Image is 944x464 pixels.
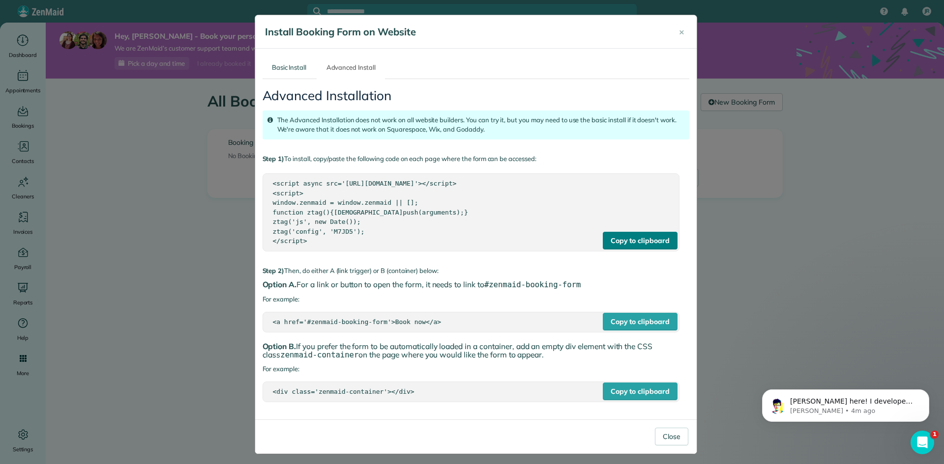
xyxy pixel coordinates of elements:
[679,26,684,37] span: ×
[263,280,689,289] h4: For a link or button to open the form, it needs to link to
[263,267,285,274] strong: Step 2)
[263,341,296,351] span: Option B.
[263,279,297,289] span: Option A.
[747,369,944,437] iframe: Intercom notifications message
[317,56,385,79] a: Advanced Install
[603,382,678,400] div: Copy to clipboard
[273,317,669,327] div: <a href='#zenmaid-booking-form'>Book now</a>
[931,431,939,438] span: 1
[603,232,678,249] div: Copy to clipboard
[263,155,285,163] strong: Step 1)
[263,154,689,164] p: To install, copy/paste the following code on each page where the form can be accessed:
[655,428,688,445] button: Close
[273,387,669,397] div: <div class='zenmaid-container'></div>
[43,38,170,47] p: Message from Alexandre, sent 4m ago
[484,280,581,289] span: #zenmaid-booking-form
[263,342,689,359] h4: If you prefer the form to be automatically loaded in a container, add an empty div element with t...
[280,351,358,359] span: zenmaid-container
[263,56,316,79] a: Basic Install
[273,179,669,246] div: <script async src='[URL][DOMAIN_NAME]'></script> <script> window.zenmaid = window.zenmaid || []; ...
[263,266,689,276] p: Then, do either A (link trigger) or B (container) below:
[263,89,689,103] h3: Advanced Installation
[43,28,169,134] span: [PERSON_NAME] here! I developed the software you're currently trialing (though I have help now!) ...
[263,110,689,139] div: The Advanced Installation does not work on all website builders. You can try it, but you may need...
[263,79,689,412] div: For example: For example:
[265,25,663,39] h4: Install Booking Form on Website
[672,20,692,44] button: Close
[911,431,934,454] iframe: Intercom live chat
[603,313,678,330] div: Copy to clipboard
